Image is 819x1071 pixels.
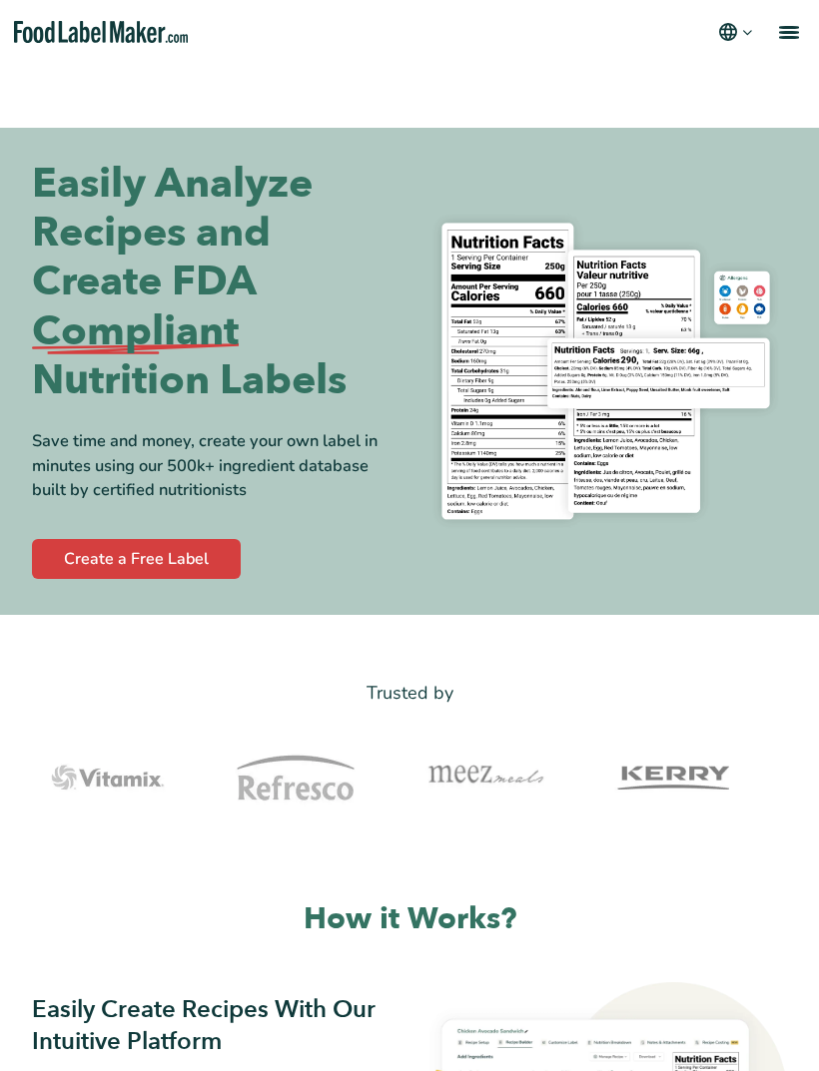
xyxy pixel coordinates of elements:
button: Change language [716,20,755,44]
a: Food Label Maker homepage [14,21,189,44]
a: Create a Free Label [32,539,241,579]
p: Trusted by [32,679,787,708]
h2: How it Works? [32,899,787,938]
span: Compliant [32,307,239,356]
h3: Easily Create Recipes With Our Intuitive Platform [32,994,398,1056]
div: Save time and money, create your own label in minutes using our 500k+ ingredient database built b... [32,429,395,503]
h1: Easily Analyze Recipes and Create FDA Nutrition Labels [32,160,395,405]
